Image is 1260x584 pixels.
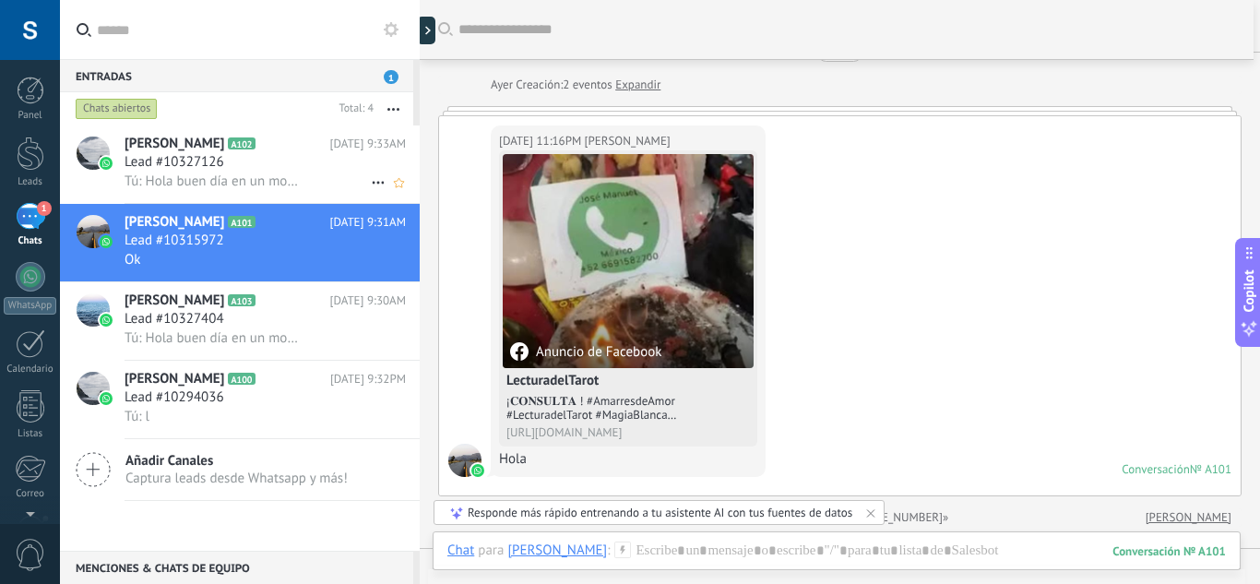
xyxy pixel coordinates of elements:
[60,551,413,584] div: Menciones & Chats de equipo
[100,157,113,170] img: icon
[491,76,516,94] div: Ayer
[607,542,610,560] span: :
[471,464,484,477] img: waba.svg
[125,213,224,232] span: [PERSON_NAME]
[125,388,224,407] span: Lead #10294036
[60,282,420,360] a: avataricon[PERSON_NAME]A103[DATE] 9:30AMLead #10327404Tú: Hola buen día en un momento te escribo ...
[1146,508,1231,527] a: [PERSON_NAME]
[37,201,52,216] span: 1
[76,98,158,120] div: Chats abiertos
[125,370,224,388] span: [PERSON_NAME]
[228,373,255,385] span: A100
[330,135,406,153] span: [DATE] 9:33AM
[4,364,57,375] div: Calendario
[4,488,57,500] div: Correo
[417,17,435,44] div: Mostrar
[584,132,670,150] span: Cirilo Eduardo Prieto
[60,125,420,203] a: avataricon[PERSON_NAME]A102[DATE] 9:33AMLead #10327126Tú: Hola buen día en un momento te escribo ...
[125,251,140,268] span: Ok
[330,370,406,388] span: [DATE] 9:32PM
[125,173,304,190] span: Tú: Hola buen día en un momento te escribo desde mi número personal
[228,294,255,306] span: A103
[100,314,113,327] img: icon
[1112,543,1226,559] div: 101
[125,470,348,487] span: Captura leads desde Whatsapp y más!
[506,425,750,439] div: [URL][DOMAIN_NAME]
[125,153,224,172] span: Lead #10327126
[499,450,757,469] div: Hola
[491,76,660,94] div: Creación:
[60,361,420,438] a: avataricon[PERSON_NAME]A100[DATE] 9:32PMLead #10294036Tú: l
[563,76,612,94] span: 2 eventos
[125,292,224,310] span: [PERSON_NAME]
[499,132,584,150] div: [DATE] 11:16PM
[1240,269,1258,312] span: Copilot
[384,70,398,84] span: 1
[4,110,57,122] div: Panel
[507,542,607,558] div: Cirilo Eduardo Prieto
[506,394,750,422] div: ¡𝐂𝐎𝐍𝐒𝐔𝐋𝐓𝐀 ! #AmarresdeAmor #LecturadelTarot #MagiaBlanca #Endulzamientos #RetirodeBrujeria #Limpi...
[330,292,406,310] span: [DATE] 9:30AM
[4,297,56,315] div: WhatsApp
[100,392,113,405] img: icon
[1122,461,1190,477] div: Conversación
[125,135,224,153] span: [PERSON_NAME]
[4,176,57,188] div: Leads
[228,216,255,228] span: A101
[4,428,57,440] div: Listas
[503,154,754,443] a: Anuncio de FacebookLecturadelTarot¡𝐂𝐎𝐍𝐒𝐔𝐋𝐓𝐀 ! #AmarresdeAmor #LecturadelTarot #MagiaBlanca #Endul...
[4,235,57,247] div: Chats
[228,137,255,149] span: A102
[506,372,750,390] h4: LecturadelTarot
[125,452,348,470] span: Añadir Canales
[100,235,113,248] img: icon
[125,408,149,425] span: Tú: l
[60,204,420,281] a: avataricon[PERSON_NAME]A101[DATE] 9:31AMLead #10315972Ok
[332,100,374,118] div: Total: 4
[125,329,304,347] span: Tú: Hola buen día en un momento te escribo desde mi número personal
[448,444,481,477] span: Cirilo Eduardo Prieto
[510,342,661,361] div: Anuncio de Facebook
[478,542,504,560] span: para
[125,232,224,250] span: Lead #10315972
[615,76,660,94] a: Expandir
[60,59,413,92] div: Entradas
[330,213,406,232] span: [DATE] 9:31AM
[468,505,852,520] div: Responde más rápido entrenando a tu asistente AI con tus fuentes de datos
[125,310,224,328] span: Lead #10327404
[1190,461,1231,477] div: № A101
